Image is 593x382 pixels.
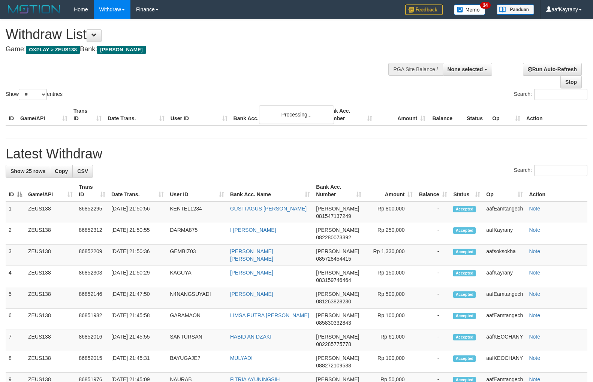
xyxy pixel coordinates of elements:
td: [DATE] 21:45:55 [108,330,167,351]
td: - [416,201,450,223]
th: Balance: activate to sort column ascending [416,180,450,201]
td: 86852312 [76,223,108,245]
span: 34 [480,2,490,9]
td: - [416,266,450,287]
span: [PERSON_NAME] [316,270,359,276]
img: Button%20Memo.svg [454,4,485,15]
td: [DATE] 21:50:55 [108,223,167,245]
td: GEMBIZ03 [167,245,227,266]
span: Accepted [453,291,476,298]
td: Rp 61,000 [364,330,416,351]
th: Balance [428,104,464,125]
span: Copy 085830332843 to clipboard [316,320,351,326]
td: KAGUYA [167,266,227,287]
input: Search: [534,165,587,176]
a: LIMSA PUTRA [PERSON_NAME] [230,312,309,318]
span: Accepted [453,227,476,234]
td: Rp 100,000 [364,309,416,330]
th: Amount [375,104,428,125]
td: aafKayrany [483,223,526,245]
td: - [416,309,450,330]
td: [DATE] 21:45:31 [108,351,167,373]
span: Show 25 rows [10,168,45,174]
a: [PERSON_NAME] [PERSON_NAME] [230,248,273,262]
span: [PERSON_NAME] [316,227,359,233]
th: Action [523,104,587,125]
td: ZEUS138 [25,309,76,330]
th: Date Trans. [105,104,168,125]
th: Game/API: activate to sort column ascending [25,180,76,201]
span: [PERSON_NAME] [316,355,359,361]
td: Rp 150,000 [364,266,416,287]
td: ZEUS138 [25,245,76,266]
a: Show 25 rows [6,165,50,178]
td: 1 [6,201,25,223]
th: Date Trans.: activate to sort column ascending [108,180,167,201]
td: 4 [6,266,25,287]
img: Feedback.jpg [405,4,443,15]
a: Stop [560,76,582,88]
span: Accepted [453,355,476,362]
th: Op [489,104,523,125]
span: Accepted [453,313,476,319]
td: [DATE] 21:50:56 [108,201,167,223]
a: Note [529,291,540,297]
td: Rp 250,000 [364,223,416,245]
td: 86852146 [76,287,108,309]
span: [PERSON_NAME] [316,312,359,318]
td: Rp 1,330,000 [364,245,416,266]
span: Copy [55,168,68,174]
div: PGA Site Balance / [388,63,442,76]
td: - [416,330,450,351]
span: Copy 082280073392 to clipboard [316,234,351,240]
th: Amount: activate to sort column ascending [364,180,416,201]
td: SANTURSAN [167,330,227,351]
td: 6 [6,309,25,330]
td: ZEUS138 [25,201,76,223]
td: GARAMAON [167,309,227,330]
td: 7 [6,330,25,351]
td: - [416,223,450,245]
td: aafEamtangech [483,287,526,309]
td: DARMA875 [167,223,227,245]
span: Copy 083159746464 to clipboard [316,277,351,283]
label: Search: [514,165,587,176]
td: aafKayrany [483,266,526,287]
div: Processing... [259,105,334,124]
td: aafEamtangech [483,309,526,330]
td: aafsoksokha [483,245,526,266]
a: Note [529,206,540,212]
td: N4NANGSUYADI [167,287,227,309]
span: Copy 085728454415 to clipboard [316,256,351,262]
span: Accepted [453,206,476,212]
a: Note [529,227,540,233]
th: Bank Acc. Number [322,104,375,125]
td: 86852016 [76,330,108,351]
a: Copy [50,165,73,178]
th: Trans ID [70,104,105,125]
td: ZEUS138 [25,287,76,309]
span: Copy 081263828230 to clipboard [316,298,351,304]
label: Show entries [6,89,63,100]
td: Rp 100,000 [364,351,416,373]
td: ZEUS138 [25,330,76,351]
a: HABID AN DZAKI [230,334,271,340]
h1: Withdraw List [6,27,388,42]
a: [PERSON_NAME] [230,291,273,297]
td: - [416,351,450,373]
span: CSV [77,168,88,174]
th: Action [526,180,587,201]
span: Copy 088272109538 to clipboard [316,363,351,369]
a: Note [529,355,540,361]
input: Search: [534,89,587,100]
th: ID [6,104,17,125]
a: Note [529,270,540,276]
td: 5 [6,287,25,309]
a: GUSTI AGUS [PERSON_NAME] [230,206,307,212]
th: Game/API [17,104,70,125]
a: Note [529,334,540,340]
td: BAYUGAJE7 [167,351,227,373]
td: - [416,287,450,309]
th: User ID: activate to sort column ascending [167,180,227,201]
span: Accepted [453,334,476,340]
